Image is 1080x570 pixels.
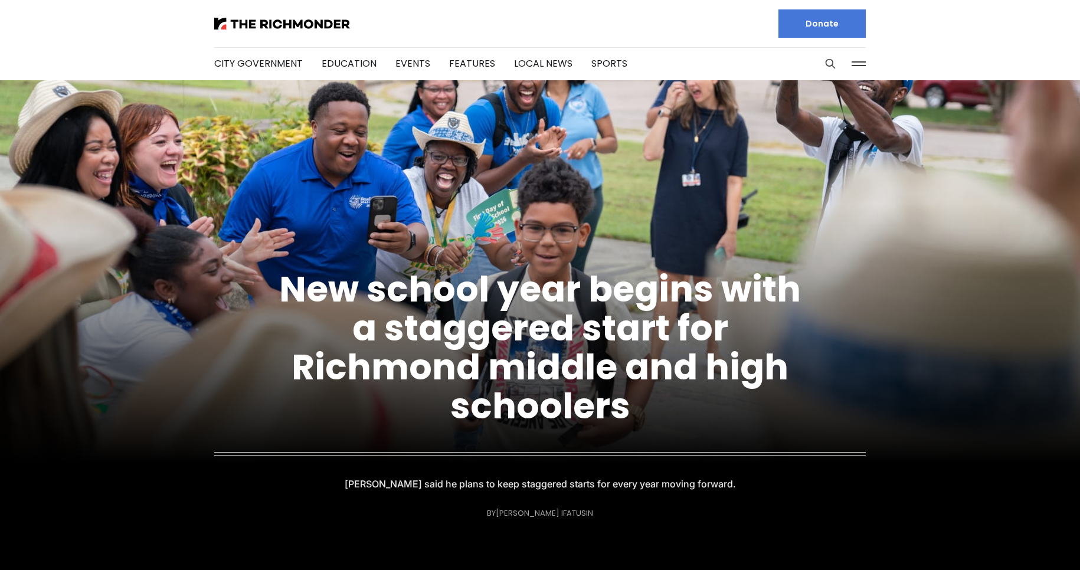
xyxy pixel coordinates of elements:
img: The Richmonder [214,18,350,30]
p: [PERSON_NAME] said he plans to keep staggered starts for every year moving forward. [353,476,727,492]
a: Local News [514,57,572,70]
a: New school year begins with a staggered start for Richmond middle and high schoolers [279,264,801,431]
a: Donate [778,9,866,38]
a: Features [449,57,495,70]
a: City Government [214,57,303,70]
a: [PERSON_NAME] Ifatusin [496,507,593,519]
a: Education [322,57,377,70]
a: Events [395,57,430,70]
a: Sports [591,57,627,70]
button: Search this site [822,55,839,73]
div: By [487,509,593,517]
